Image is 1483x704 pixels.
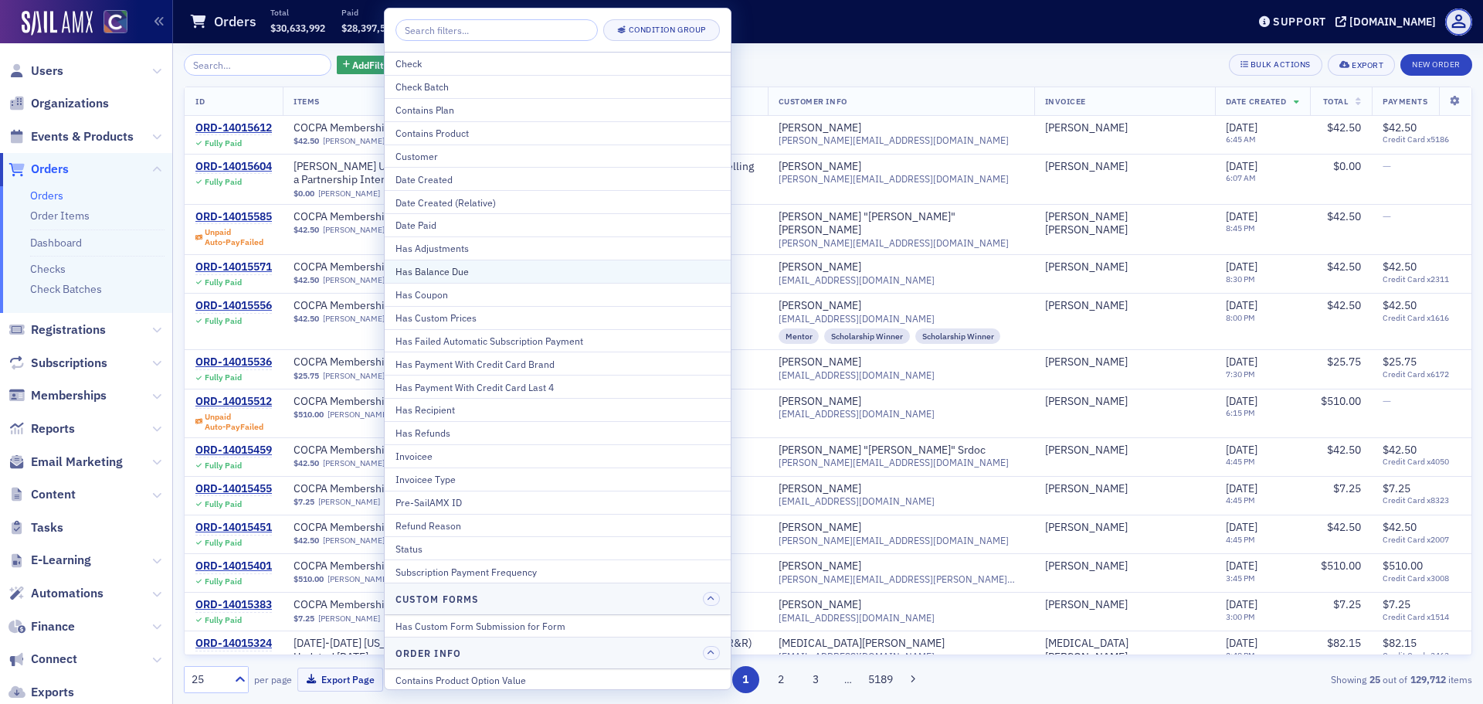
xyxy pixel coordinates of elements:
div: [PERSON_NAME] [1045,598,1128,612]
span: COCPA Membership [294,121,488,135]
span: $42.50 [294,225,319,235]
div: [PERSON_NAME] "[PERSON_NAME]" [PERSON_NAME] [779,210,1023,237]
a: [PERSON_NAME] [1045,260,1128,274]
a: ORD-14015571 [195,260,272,274]
div: Export [1352,61,1383,70]
a: [PERSON_NAME] [1045,160,1128,174]
span: Content [31,486,76,503]
p: Outstanding [549,7,595,18]
span: COCPA Membership [294,260,488,274]
span: Credit Card x6172 [1383,369,1461,379]
input: Search… [184,54,331,76]
div: [DOMAIN_NAME] [1349,15,1436,29]
span: $42.50 [1327,209,1361,223]
span: $0.00 [294,189,314,199]
div: [PERSON_NAME] [779,355,861,369]
div: Has Failed Automatic Subscription Payment [395,334,720,348]
div: ORD-14015401 [195,559,272,573]
div: [PERSON_NAME] "[PERSON_NAME]" Srdoc [779,444,986,457]
a: [PERSON_NAME] [318,614,380,624]
button: Check [385,53,731,75]
div: Date Created (Relative) [395,196,720,209]
div: [PERSON_NAME] [779,521,861,535]
a: [PERSON_NAME] [323,314,385,324]
time: 8:00 PM [1226,312,1255,323]
a: Memberships [8,387,107,404]
button: Subscription Payment Frequency [385,559,731,583]
a: ORD-14015556 [195,299,272,313]
span: [EMAIL_ADDRESS][DOMAIN_NAME] [779,313,935,325]
div: [PERSON_NAME] [779,395,861,409]
span: $42.50 [1383,298,1417,312]
span: Donna Bornhofen [1045,121,1204,135]
button: Has Recipient [385,398,731,421]
a: [PERSON_NAME] [1045,395,1128,409]
span: Organizations [31,95,109,112]
img: SailAMX [104,10,127,34]
a: COCPA Membership (Monthly) [294,121,488,135]
span: Carl R Ellenburg Ellenburg [1045,210,1204,237]
span: $28,397,561 [341,22,396,34]
button: Date Created [385,167,731,190]
span: Cullen Weber [1045,355,1204,369]
div: [MEDICAL_DATA][PERSON_NAME] [779,637,945,651]
a: COCPA Membership (Annual) [294,559,488,573]
span: Finance [31,618,75,635]
a: Email Marketing [8,454,123,471]
div: Status [395,542,720,556]
span: COCPA Membership [294,559,488,573]
div: [PERSON_NAME] [1045,521,1128,535]
a: Reports [8,420,75,437]
div: Date Created [395,172,720,186]
div: Pre-SailAMX ID [395,495,720,509]
div: Has Coupon [395,287,720,301]
a: Registrations [8,321,106,338]
a: Orders [30,189,63,202]
a: Users [8,63,63,80]
a: [PERSON_NAME] [318,497,380,507]
img: SailAMX [22,11,93,36]
div: [PERSON_NAME] [779,260,861,274]
a: COCPA Membership (Annual) [294,395,488,409]
button: Has Refunds [385,421,731,444]
span: — [1383,159,1391,173]
span: Total [1323,96,1349,107]
button: Has Coupon [385,283,731,306]
div: Auto-Pay Failed [205,237,263,247]
p: Items [611,7,646,18]
div: Check [395,56,720,70]
span: E-Learning [31,552,91,569]
a: Events & Products [8,128,134,145]
div: Fully Paid [205,277,242,287]
a: COCPA Membership (Monthly) [294,355,488,369]
time: 8:30 PM [1226,274,1255,284]
button: 5189 [867,666,894,693]
span: Payments [1383,96,1427,107]
a: ORD-14015455 [195,482,272,496]
input: Search filters... [395,19,598,41]
button: Has Failed Automatic Subscription Payment [385,329,731,352]
button: 2 [767,666,794,693]
span: Users [31,63,63,80]
a: [PERSON_NAME] [779,121,861,135]
a: [PERSON_NAME] [1045,121,1128,135]
span: $42.50 [1383,121,1417,134]
a: [PERSON_NAME] Understanding Partnership Taxation: PTE Elections, 754 Elections, and Selling a Par... [294,160,757,187]
span: Email Marketing [31,454,123,471]
div: [PERSON_NAME] [1045,355,1128,369]
div: Fully Paid [205,316,242,326]
button: Has Custom Prices [385,306,731,329]
button: Has Adjustments [385,236,731,260]
a: COCPA Membership (Monthly) [294,444,488,457]
span: Credit Card x1616 [1383,313,1461,323]
button: 3 [803,666,830,693]
div: ORD-14015459 [195,444,272,457]
a: New Order [1400,56,1472,70]
button: [DOMAIN_NAME] [1335,16,1441,27]
div: Contains Product [395,126,720,140]
a: [PERSON_NAME] [1045,482,1128,496]
button: Refund Reason [385,514,731,537]
span: $42.50 [1327,260,1361,274]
